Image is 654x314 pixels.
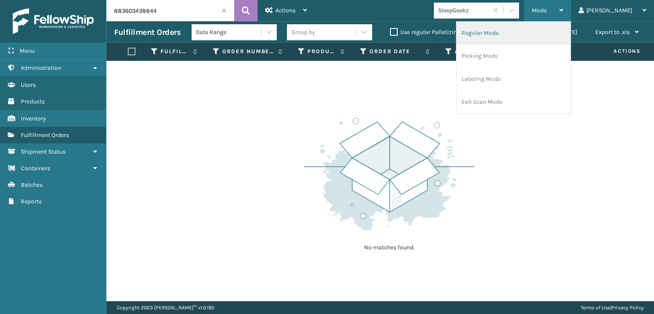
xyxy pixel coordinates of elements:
[587,44,646,58] span: Actions
[21,81,36,88] span: Users
[21,64,61,71] span: Administration
[275,7,295,14] span: Actions
[21,165,50,172] span: Containers
[21,115,46,122] span: Inventory
[196,28,262,37] div: Date Range
[532,7,547,14] span: Mode
[456,45,571,68] li: Picking Mode
[114,27,181,37] h3: Fulfillment Orders
[581,301,644,314] div: |
[456,68,571,91] li: Labeling Mode
[390,29,477,36] label: Use regular Palletizing mode
[21,198,42,205] span: Reports
[307,48,336,55] label: Product SKU
[222,48,274,55] label: Order Number
[291,28,315,37] div: Group by
[611,305,644,311] a: Privacy Policy
[20,47,34,54] span: Menu
[456,22,571,45] li: Regular Mode
[21,148,66,155] span: Shipment Status
[21,131,69,139] span: Fulfillment Orders
[581,305,610,311] a: Terms of Use
[161,48,189,55] label: Fulfillment Order Id
[438,6,489,15] div: SleepGeekz
[595,29,630,36] span: Export to .xls
[21,181,43,188] span: Batches
[13,9,94,34] img: logo
[21,98,45,105] span: Products
[456,91,571,114] li: Exit Scan Mode
[117,301,215,314] p: Copyright 2023 [PERSON_NAME]™ v 1.0.185
[370,48,421,55] label: Order Date
[455,48,506,55] label: Assigned Carrier Service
